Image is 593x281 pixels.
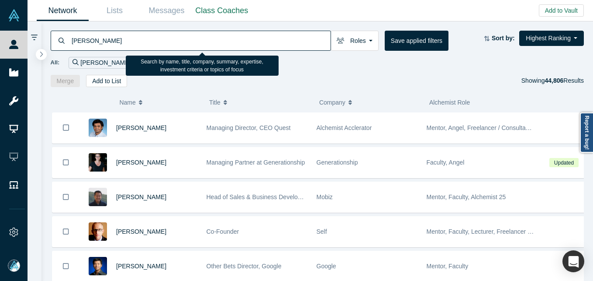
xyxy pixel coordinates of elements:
[89,0,141,21] a: Lists
[52,112,79,143] button: Bookmark
[119,93,135,112] span: Name
[317,159,358,166] span: Generationship
[209,93,310,112] button: Title
[521,75,584,87] div: Showing
[8,260,20,272] img: Mia Scott's Account
[317,124,372,131] span: Alchemist Acclerator
[116,124,166,131] a: [PERSON_NAME]
[317,228,327,235] span: Self
[580,112,593,153] a: Report a bug!
[89,119,107,137] img: Gnani Palanikumar's Profile Image
[427,263,469,270] span: Mentor, Faculty
[317,263,336,270] span: Google
[86,75,127,87] button: Add to List
[427,159,465,166] span: Faculty, Angel
[317,193,333,200] span: Mobiz
[116,263,166,270] a: [PERSON_NAME]
[89,153,107,172] img: Rachel Chalmers's Profile Image
[51,58,60,67] span: All:
[8,9,20,21] img: Alchemist Vault Logo
[429,99,470,106] span: Alchemist Role
[116,193,166,200] a: [PERSON_NAME]
[89,257,107,275] img: Steven Kan's Profile Image
[207,228,239,235] span: Co-Founder
[545,77,584,84] span: Results
[545,77,563,84] strong: 44,806
[549,158,578,167] span: Updated
[71,30,331,51] input: Search by name, title, company, summary, expertise, investment criteria or topics of focus
[119,93,200,112] button: Name
[89,222,107,241] img: Robert Winder's Profile Image
[385,31,448,51] button: Save applied filters
[37,0,89,21] a: Network
[492,35,515,42] strong: Sort by:
[131,58,137,68] button: Remove Filter
[69,57,141,69] div: [PERSON_NAME]
[141,0,193,21] a: Messages
[519,31,584,46] button: Highest Ranking
[319,93,345,112] span: Company
[319,93,420,112] button: Company
[207,263,282,270] span: Other Bets Director, Google
[539,4,584,17] button: Add to Vault
[52,217,79,247] button: Bookmark
[116,228,166,235] a: [PERSON_NAME]
[207,159,305,166] span: Managing Partner at Generationship
[207,124,291,131] span: Managing Director, CEO Quest
[331,31,379,51] button: Roles
[209,93,221,112] span: Title
[52,182,79,212] button: Bookmark
[52,148,79,178] button: Bookmark
[89,188,107,206] img: Michael Chang's Profile Image
[427,193,506,200] span: Mentor, Faculty, Alchemist 25
[207,193,339,200] span: Head of Sales & Business Development (interim)
[116,159,166,166] a: [PERSON_NAME]
[51,75,80,87] button: Merge
[193,0,251,21] a: Class Coaches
